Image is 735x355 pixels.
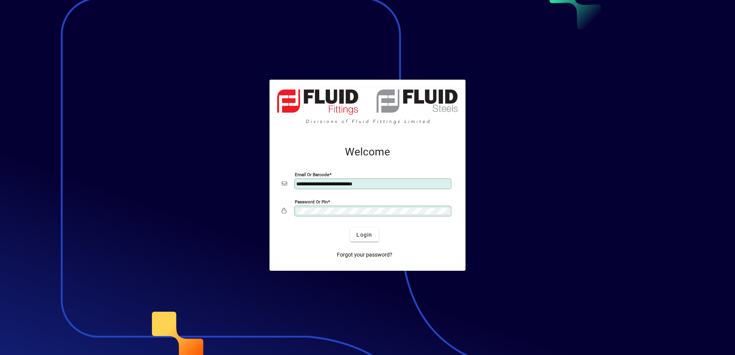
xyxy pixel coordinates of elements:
h2: Welcome [282,146,453,159]
button: Login [350,228,378,242]
mat-label: Email or Barcode [295,172,329,177]
a: Forgot your password? [334,248,395,262]
span: Login [356,231,372,239]
span: Forgot your password? [337,251,392,259]
mat-label: Password or Pin [295,199,328,204]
